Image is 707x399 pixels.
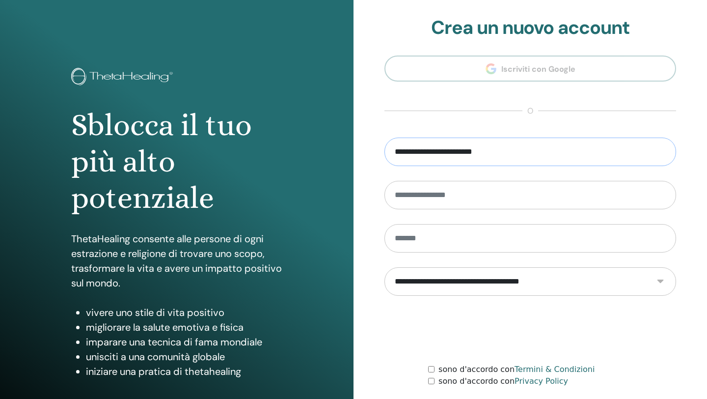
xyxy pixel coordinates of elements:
h1: Sblocca il tuo più alto potenziale [71,107,282,217]
label: sono d'accordo con [438,375,568,387]
label: sono d'accordo con [438,364,595,375]
a: Privacy Policy [515,376,568,386]
li: unisciti a una comunità globale [86,349,282,364]
span: o [522,105,538,117]
li: iniziare una pratica di thetahealing [86,364,282,379]
p: ThetaHealing consente alle persone di ogni estrazione e religione di trovare uno scopo, trasforma... [71,231,282,290]
a: Termini & Condizioni [515,365,595,374]
li: vivere uno stile di vita positivo [86,305,282,320]
h2: Crea un nuovo account [384,17,676,39]
li: imparare una tecnica di fama mondiale [86,335,282,349]
li: migliorare la salute emotiva e fisica [86,320,282,335]
iframe: reCAPTCHA [456,311,605,349]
